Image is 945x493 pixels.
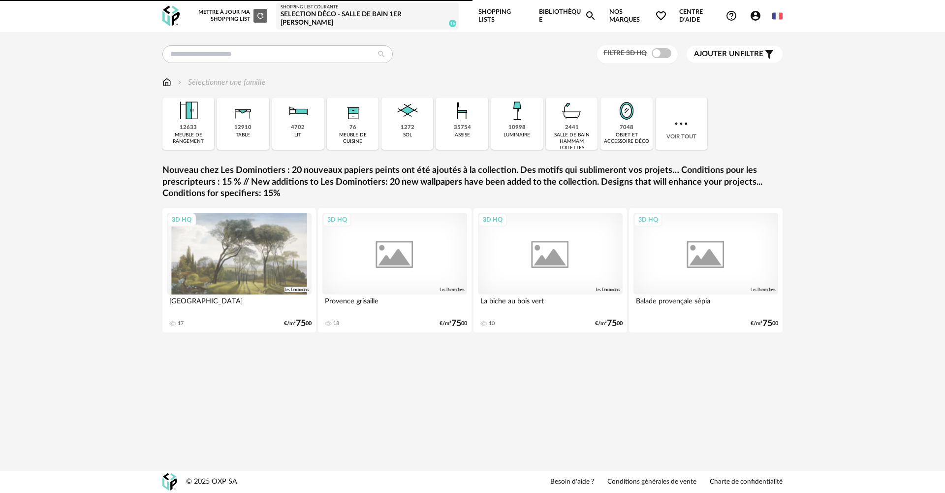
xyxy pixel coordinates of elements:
[725,10,737,22] span: Help Circle Outline icon
[281,10,454,28] div: Selection déco - Salle de bain 1er [PERSON_NAME]
[504,98,530,124] img: Luminaire.png
[508,124,526,131] div: 10998
[633,295,778,314] div: Balade provençale sépia
[451,320,461,327] span: 75
[230,98,256,124] img: Table.png
[656,98,707,150] div: Voir tout
[694,49,763,59] span: filtre
[449,20,456,27] span: 16
[167,295,312,314] div: [GEOGRAPHIC_DATA]
[710,478,783,487] a: Charte de confidentialité
[565,124,579,131] div: 2441
[679,8,737,24] span: Centre d'aideHelp Circle Outline icon
[234,124,252,131] div: 12910
[180,124,197,131] div: 12633
[504,132,530,138] div: luminaire
[294,132,301,138] div: lit
[478,295,623,314] div: La biche au bois vert
[162,473,177,491] img: OXP
[281,4,454,10] div: Shopping List courante
[296,320,306,327] span: 75
[629,208,783,332] a: 3D HQ Balade provençale sépia €/m²7500
[549,132,595,151] div: salle de bain hammam toilettes
[772,11,783,21] img: fr
[455,132,470,138] div: assise
[401,124,414,131] div: 1272
[585,10,597,22] span: Magnify icon
[613,98,640,124] img: Miroir.png
[489,320,495,327] div: 10
[176,77,266,88] div: Sélectionner une famille
[559,98,585,124] img: Salle%20de%20bain.png
[284,98,311,124] img: Literie.png
[322,295,467,314] div: Provence grisaille
[349,124,356,131] div: 76
[750,10,761,22] span: Account Circle icon
[454,124,471,131] div: 35754
[318,208,472,332] a: 3D HQ Provence grisaille 18 €/m²7500
[167,213,196,226] div: 3D HQ
[340,98,366,124] img: Rangement.png
[162,6,180,26] img: OXP
[284,320,312,327] div: €/m² 00
[256,13,265,18] span: Refresh icon
[323,213,351,226] div: 3D HQ
[603,132,649,145] div: objet et accessoire déco
[550,478,594,487] a: Besoin d'aide ?
[162,165,783,199] a: Nouveau chez Les Dominotiers : 20 nouveaux papiers peints ont été ajoutés à la collection. Des mo...
[403,132,412,138] div: sol
[478,213,507,226] div: 3D HQ
[634,213,662,226] div: 3D HQ
[162,77,171,88] img: svg+xml;base64,PHN2ZyB3aWR0aD0iMTYiIGhlaWdodD0iMTciIHZpZXdCb3g9IjAgMCAxNiAxNyIgZmlsbD0ibm9uZSIgeG...
[186,477,237,487] div: © 2025 OXP SA
[330,132,376,145] div: meuble de cuisine
[473,208,627,332] a: 3D HQ La biche au bois vert 10 €/m²7500
[750,10,766,22] span: Account Circle icon
[607,478,696,487] a: Conditions générales de vente
[449,98,475,124] img: Assise.png
[291,124,305,131] div: 4702
[603,50,647,57] span: Filtre 3D HQ
[762,320,772,327] span: 75
[178,320,184,327] div: 17
[175,98,202,124] img: Meuble%20de%20rangement.png
[176,77,184,88] img: svg+xml;base64,PHN2ZyB3aWR0aD0iMTYiIGhlaWdodD0iMTYiIHZpZXdCb3g9IjAgMCAxNiAxNiIgZmlsbD0ibm9uZSIgeG...
[620,124,633,131] div: 7048
[236,132,250,138] div: table
[162,208,316,332] a: 3D HQ [GEOGRAPHIC_DATA] 17 €/m²7500
[687,46,783,63] button: Ajouter unfiltre Filter icon
[196,9,267,23] div: Mettre à jour ma Shopping List
[281,4,454,28] a: Shopping List courante Selection déco - Salle de bain 1er [PERSON_NAME] 16
[694,50,740,58] span: Ajouter un
[595,320,623,327] div: €/m² 00
[165,132,211,145] div: meuble de rangement
[751,320,778,327] div: €/m² 00
[763,48,775,60] span: Filter icon
[655,10,667,22] span: Heart Outline icon
[440,320,467,327] div: €/m² 00
[672,115,690,132] img: more.7b13dc1.svg
[607,320,617,327] span: 75
[333,320,339,327] div: 18
[394,98,421,124] img: Sol.png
